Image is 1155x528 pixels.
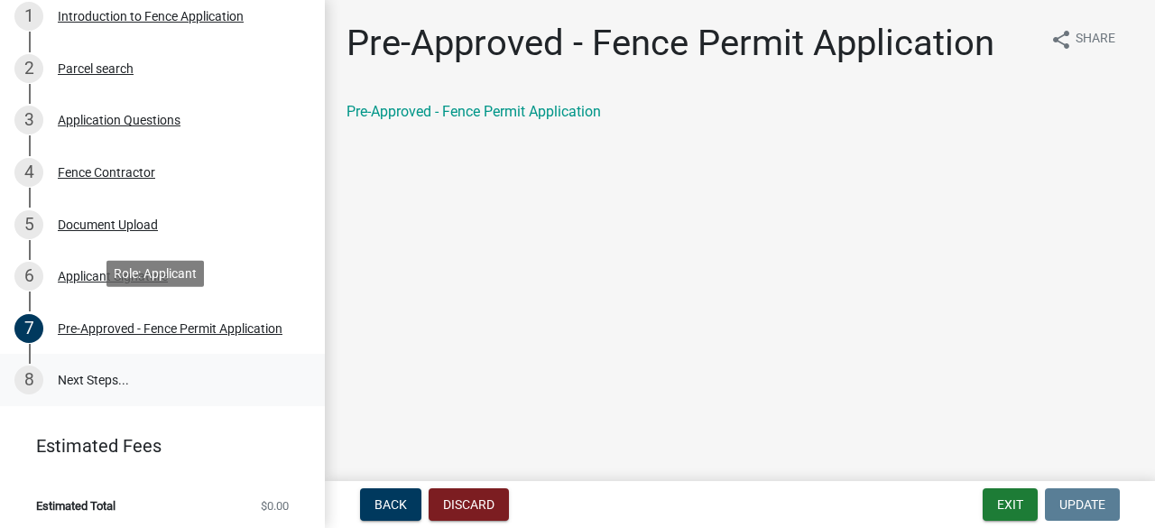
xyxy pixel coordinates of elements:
div: 2 [14,54,43,83]
a: Estimated Fees [14,428,296,464]
div: 3 [14,106,43,134]
div: 8 [14,366,43,394]
div: 4 [14,158,43,187]
button: Back [360,488,421,521]
div: 6 [14,262,43,291]
i: share [1050,29,1072,51]
h1: Pre-Approved - Fence Permit Application [346,22,994,65]
button: shareShare [1036,22,1130,57]
span: $0.00 [261,500,289,512]
div: 5 [14,210,43,239]
span: Estimated Total [36,500,115,512]
span: Update [1059,497,1105,512]
div: Parcel search [58,62,134,75]
div: Application Questions [58,114,180,126]
div: Pre-Approved - Fence Permit Application [58,322,282,335]
button: Update [1045,488,1120,521]
button: Discard [429,488,509,521]
div: Introduction to Fence Application [58,10,244,23]
div: Document Upload [58,218,158,231]
a: Pre-Approved - Fence Permit Application [346,103,601,120]
div: Applicant Signature [58,270,168,283]
div: Role: Applicant [106,260,204,286]
span: Share [1076,29,1115,51]
span: Back [374,497,407,512]
div: Fence Contractor [58,166,155,179]
button: Exit [983,488,1038,521]
div: 7 [14,314,43,343]
div: 1 [14,2,43,31]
